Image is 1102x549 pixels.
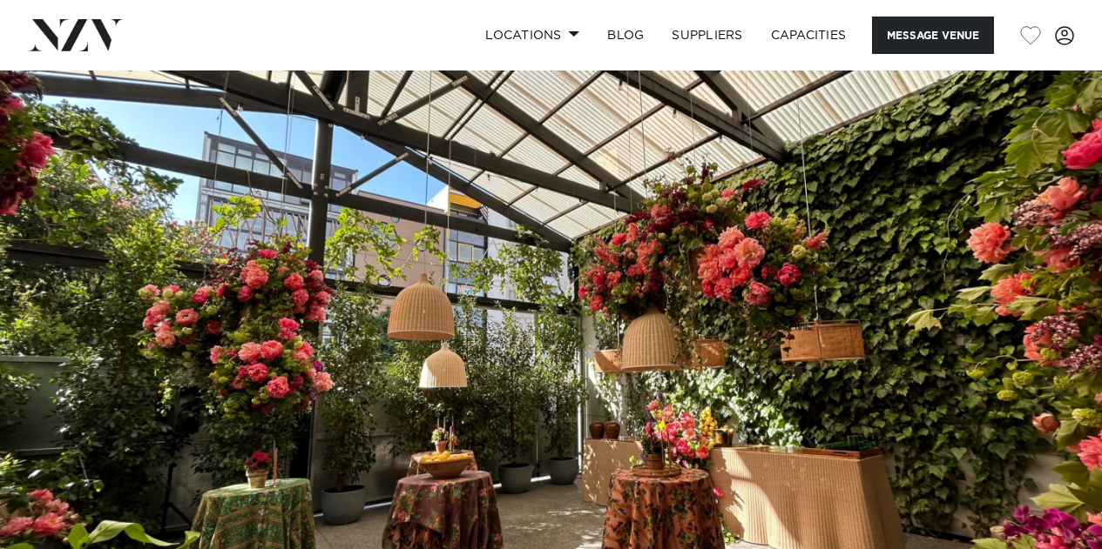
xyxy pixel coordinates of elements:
a: BLOG [593,17,658,54]
img: nzv-logo.png [28,19,123,50]
a: Locations [471,17,593,54]
a: Capacities [757,17,861,54]
button: Message Venue [872,17,994,54]
a: SUPPLIERS [658,17,756,54]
